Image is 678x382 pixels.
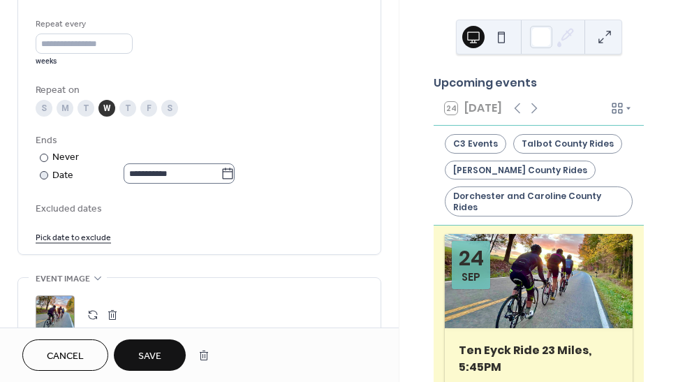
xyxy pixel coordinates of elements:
[52,150,80,165] div: Never
[434,75,644,91] div: Upcoming events
[513,134,622,154] div: Talbot County Rides
[138,349,161,364] span: Save
[445,186,633,216] div: Dorchester and Caroline County Rides
[459,248,484,269] div: 24
[36,272,90,286] span: Event image
[140,100,157,117] div: F
[161,100,178,117] div: S
[445,134,506,154] div: C3 Events
[98,100,115,117] div: W
[36,83,360,98] div: Repeat on
[47,349,84,364] span: Cancel
[78,100,94,117] div: T
[114,339,186,371] button: Save
[57,100,73,117] div: M
[36,57,133,66] div: weeks
[36,230,111,245] span: Pick date to exclude
[36,17,130,31] div: Repeat every
[119,100,136,117] div: T
[36,133,360,148] div: Ends
[36,100,52,117] div: S
[445,161,596,180] div: [PERSON_NAME] County Rides
[36,295,75,335] div: ;
[52,168,235,184] div: Date
[36,202,363,216] span: Excluded dates
[22,339,108,371] button: Cancel
[445,342,633,376] div: Ten Eyck Ride 23 Miles, 5:45PM
[462,272,480,282] div: Sep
